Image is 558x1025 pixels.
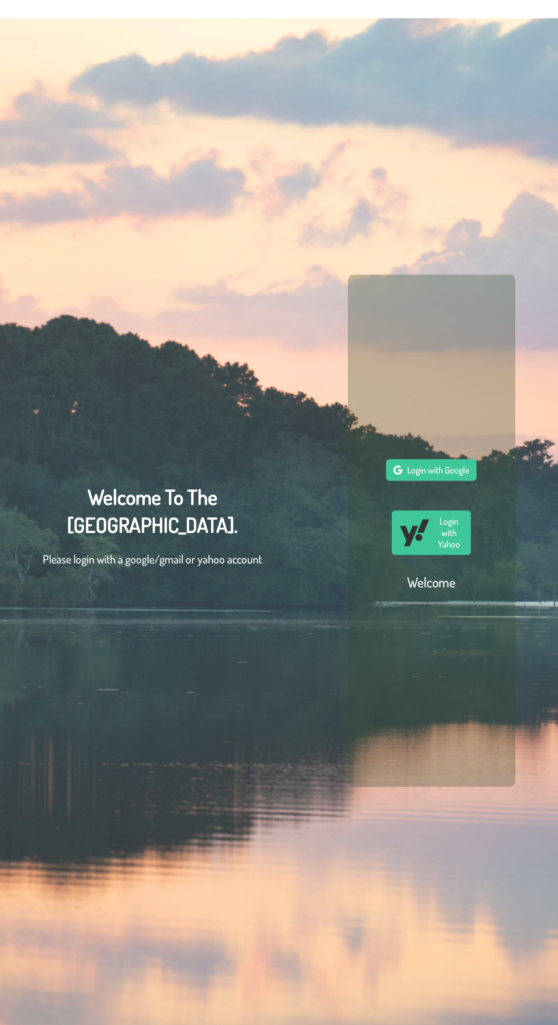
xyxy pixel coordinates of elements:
[435,516,464,550] span: Login with Yahoo
[407,464,469,476] span: Login with Google
[386,459,477,481] button: Login with Google
[407,573,456,591] h2: Welcome
[392,511,471,555] button: Login with Yahoo
[43,483,262,579] div: Welcome To The [GEOGRAPHIC_DATA].
[43,550,262,567] p: Please login with a google/gmail or yahoo account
